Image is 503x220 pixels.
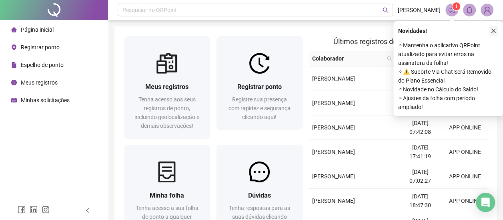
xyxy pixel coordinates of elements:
a: Registrar pontoRegistre sua presença com rapidez e segurança clicando aqui! [216,36,303,129]
span: notification [448,6,455,14]
span: home [11,27,17,32]
span: [PERSON_NAME] [312,124,355,131]
td: [DATE] 07:02:27 [398,164,442,189]
span: Dúvidas [248,192,271,199]
span: bell [466,6,473,14]
div: Open Intercom Messenger [476,193,495,212]
span: [PERSON_NAME] [312,75,355,82]
td: APP ONLINE [443,115,487,140]
span: Registrar ponto [21,44,60,50]
span: Colaborador [312,54,384,63]
span: Últimos registros de ponto sincronizados [333,37,463,46]
td: [DATE] 07:42:08 [398,115,442,140]
span: [PERSON_NAME] [312,149,355,155]
span: ⚬ ⚠️ Suporte Via Chat Será Removido do Plano Essencial [398,67,498,85]
span: Página inicial [21,26,54,33]
span: clock-circle [11,80,17,85]
span: Minhas solicitações [21,97,70,103]
sup: 1 [452,2,460,10]
span: facebook [18,206,26,214]
td: [DATE] 17:41:19 [398,140,442,164]
span: Tenha acesso aos seus registros de ponto, incluindo geolocalização e demais observações! [134,96,199,129]
span: left [85,208,90,213]
span: [PERSON_NAME] [312,100,355,106]
a: Meus registrosTenha acesso aos seus registros de ponto, incluindo geolocalização e demais observa... [124,36,210,138]
img: 72027 [481,4,493,16]
span: [PERSON_NAME] [312,198,355,204]
span: schedule [11,97,17,103]
span: [PERSON_NAME] [312,173,355,180]
span: search [383,7,389,13]
span: Registre sua presença com rapidez e segurança clicando aqui! [228,96,291,120]
td: APP ONLINE [443,140,487,164]
span: search [385,52,393,65]
span: Novidades ! [398,26,427,35]
td: [DATE] 18:47:30 [398,189,442,213]
span: ⚬ Novidade no Cálculo do Saldo! [398,85,498,94]
span: Meus registros [21,79,58,86]
span: linkedin [30,206,38,214]
td: APP ONLINE [443,164,487,189]
span: environment [11,44,17,50]
span: ⚬ Ajustes da folha com período ampliado! [398,94,498,111]
span: file [11,62,17,68]
span: Meus registros [145,83,188,91]
span: Minha folha [150,192,184,199]
span: search [387,56,392,61]
span: ⚬ Mantenha o aplicativo QRPoint atualizado para evitar erros na assinatura da folha! [398,41,498,67]
span: [PERSON_NAME] [398,6,441,14]
span: 1 [455,4,458,9]
span: close [491,28,496,34]
td: APP ONLINE [443,189,487,213]
span: Espelho de ponto [21,62,64,68]
span: instagram [42,206,50,214]
span: Registrar ponto [237,83,282,91]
